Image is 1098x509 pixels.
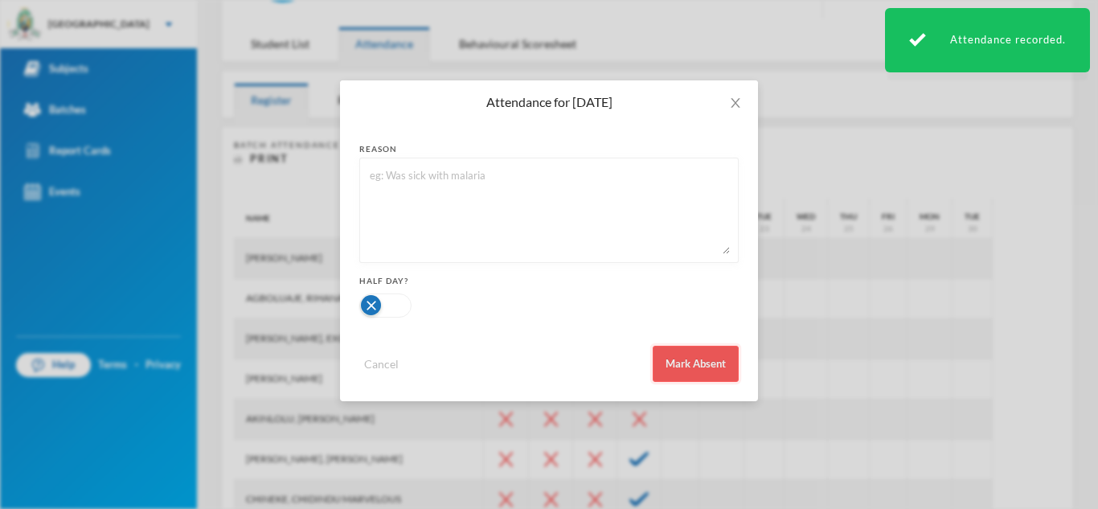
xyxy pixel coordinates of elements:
[359,275,739,287] div: Half Day?
[653,346,739,382] button: Mark Absent
[359,355,404,373] button: Cancel
[885,8,1090,72] div: Attendance recorded.
[729,96,742,109] i: icon: close
[359,93,739,111] div: Attendance for [DATE]
[713,80,758,125] button: Close
[359,143,739,155] div: reason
